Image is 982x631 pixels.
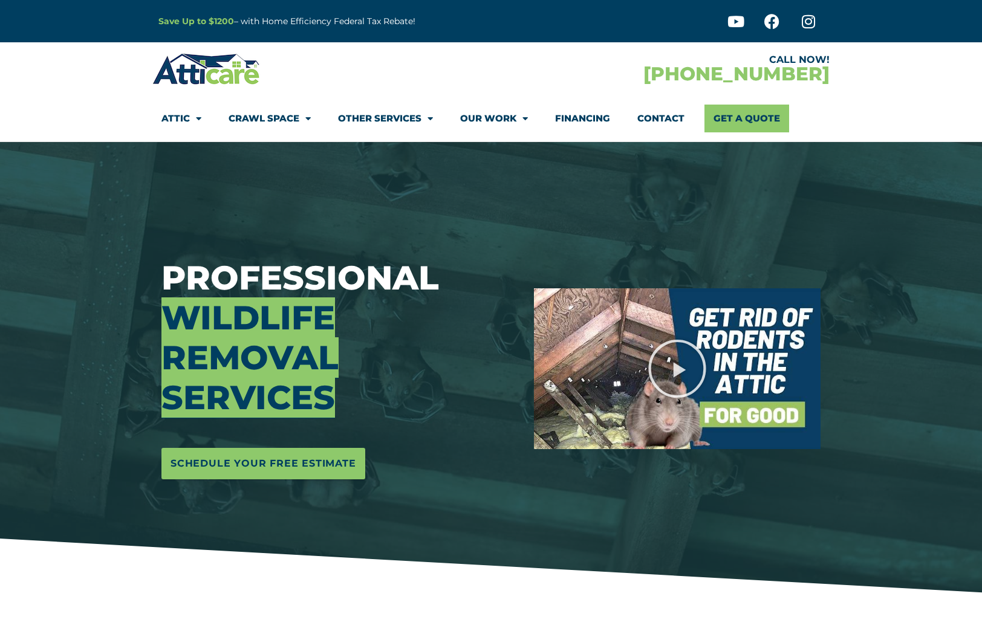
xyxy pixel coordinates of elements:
[161,448,365,479] a: Schedule Your Free Estimate
[158,15,550,28] p: – with Home Efficiency Federal Tax Rebate!
[161,105,821,132] nav: Menu
[161,297,339,418] span: Wildlife Removal Services
[158,16,234,27] a: Save Up to $1200
[555,105,610,132] a: Financing
[229,105,311,132] a: Crawl Space
[704,105,789,132] a: Get A Quote
[637,105,684,132] a: Contact
[491,55,830,65] div: CALL NOW!
[338,105,433,132] a: Other Services
[171,454,356,473] span: Schedule Your Free Estimate
[647,338,707,399] div: Play Video
[161,105,201,132] a: Attic
[161,258,516,418] h3: Professional
[460,105,528,132] a: Our Work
